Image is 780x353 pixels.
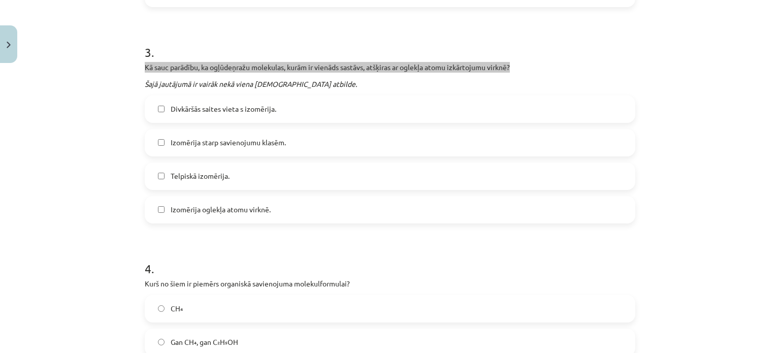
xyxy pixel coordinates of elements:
[158,173,165,179] input: Telpiskā izomērija.
[171,171,230,181] span: Telpiskā izomērija.
[158,106,165,112] input: Divkāršās saites vieta s izomērija.
[145,27,635,59] h1: 3 .
[145,244,635,275] h1: 4 .
[158,339,165,345] input: Gan CH₄, gan C₂H₅OH
[171,337,238,347] span: Gan CH₄, gan C₂H₅OH
[7,42,11,48] img: icon-close-lesson-0947bae3869378f0d4975bcd49f059093ad1ed9edebbc8119c70593378902aed.svg
[158,139,165,146] input: Izomērija starp savienojumu klasēm.
[171,204,271,215] span: Izomērija oglekļa atomu virknē.
[145,79,357,88] em: Šajā jautājumā ir vairāk nekā viena [DEMOGRAPHIC_DATA] atbilde.
[171,137,286,148] span: Izomērija starp savienojumu klasēm.
[145,62,635,73] p: Kā sauc parādību, ka ogļūdeņražu molekulas, kurām ir vienāds sastāvs, atšķiras ar oglekļa atomu i...
[145,278,635,289] p: Kurš no šiem ir piemērs organiskā savienojuma molekulformulai?
[171,104,276,114] span: Divkāršās saites vieta s izomērija.
[158,305,165,312] input: CH₄
[171,303,183,314] span: CH₄
[158,206,165,213] input: Izomērija oglekļa atomu virknē.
